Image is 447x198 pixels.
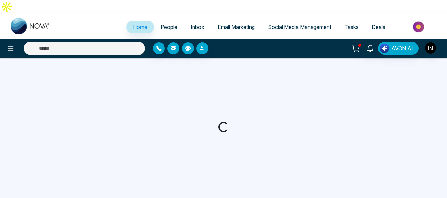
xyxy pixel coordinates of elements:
[154,21,184,33] a: People
[268,24,331,30] span: Social Media Management
[11,18,50,34] img: Nova CRM Logo
[133,24,147,30] span: Home
[211,21,261,33] a: Email Marketing
[261,21,338,33] a: Social Media Management
[218,24,255,30] span: Email Marketing
[372,24,385,30] span: Deals
[380,44,389,53] img: Lead Flow
[391,44,413,52] span: AVON AI
[338,21,365,33] a: Tasks
[395,20,443,34] img: Market-place.gif
[191,24,204,30] span: Inbox
[126,21,154,33] a: Home
[161,24,177,30] span: People
[378,42,419,55] button: AVON AI
[365,21,392,33] a: Deals
[184,21,211,33] a: Inbox
[344,24,359,30] span: Tasks
[425,42,436,54] img: User Avatar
